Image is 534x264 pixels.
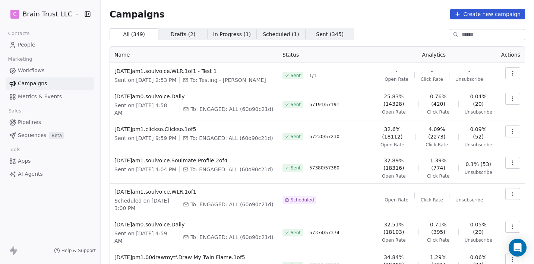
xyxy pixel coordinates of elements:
[291,134,301,140] span: Sent
[18,118,41,126] span: Pipelines
[450,9,525,19] button: Create new campaign
[427,237,449,243] span: Click Rate
[465,237,492,243] span: Unsubscribe
[213,31,251,38] span: In Progress ( 1 )
[114,254,274,261] span: [DATE]pm1.00drawmytf.Draw My Twin Flame.1of5
[6,155,94,167] a: Apps
[376,221,412,236] span: 32.51% (18103)
[316,31,344,38] span: Sent ( 345 )
[465,142,492,148] span: Unsubscribe
[49,132,64,139] span: Beta
[465,109,492,115] span: Unsubscribe
[465,125,492,140] span: 0.09% (52)
[18,170,43,178] span: AI Agents
[5,105,25,117] span: Sales
[6,77,94,90] a: Campaigns
[114,67,274,75] span: [DATE]am1.soulvoice.WLR.1of1 - Test 1
[465,169,492,175] span: Unsubscribe
[385,197,408,203] span: Open Rate
[18,131,46,139] span: Sequences
[114,76,176,84] span: Sent on [DATE] 2:53 PM
[376,157,412,172] span: 32.89% (18316)
[190,233,273,241] span: To: ENGAGED: ALL (60o90c21d)
[114,157,274,164] span: [DATE]am1.soulvoice.Soulmate Profile.2of4
[5,28,33,39] span: Contacts
[114,166,176,173] span: Sent on [DATE] 4:04 PM
[278,47,371,63] th: Status
[114,102,177,117] span: Sent on [DATE] 4:58 AM
[190,134,273,142] span: To: ENGAGED: ALL (60o90c21d)
[509,239,527,257] div: Open Intercom Messenger
[18,41,35,49] span: People
[376,125,409,140] span: 32.6% (18112)
[427,109,449,115] span: Click Rate
[114,125,274,133] span: [DATE]pm1.clickso.Clickso.1of5
[291,73,301,79] span: Sent
[5,54,35,65] span: Marketing
[9,8,79,20] button: CBrain Trust LLC
[382,237,406,243] span: Open Rate
[6,168,94,180] a: AI Agents
[114,134,176,142] span: Sent on [DATE] 9:59 PM
[5,144,23,155] span: Tools
[421,197,443,203] span: Click Rate
[190,76,266,84] span: To: Testing - Angie
[465,221,492,236] span: 0.05% (29)
[309,102,339,108] span: 57191 / 57191
[13,10,17,18] span: C
[431,188,433,195] span: -
[395,67,397,75] span: -
[426,142,448,148] span: Click Rate
[395,188,397,195] span: -
[6,129,94,141] a: SequencesBeta
[376,93,412,108] span: 25.83% (14328)
[382,109,406,115] span: Open Rate
[18,80,47,88] span: Campaigns
[18,67,45,74] span: Workflows
[309,134,339,140] span: 57230 / 57230
[22,9,72,19] span: Brain Trust LLC
[6,39,94,51] a: People
[18,93,62,101] span: Metrics & Events
[114,230,177,245] span: Sent on [DATE] 4:59 AM
[424,157,452,172] span: 1.39% (774)
[291,197,314,203] span: Scheduled
[6,90,94,103] a: Metrics & Events
[465,160,491,168] span: 0.1% (53)
[421,125,452,140] span: 4.09% (2273)
[371,47,497,63] th: Analytics
[291,230,301,236] span: Sent
[468,67,470,75] span: -
[424,93,452,108] span: 0.76% (420)
[291,165,301,171] span: Sent
[114,93,274,100] span: [DATE]am0.soulvoice.Daily
[6,116,94,128] a: Pipelines
[291,102,301,108] span: Sent
[190,105,273,113] span: To: ENGAGED: ALL (60o90c21d)
[110,9,165,19] span: Campaigns
[309,230,339,236] span: 57374 / 57374
[385,76,408,82] span: Open Rate
[54,248,96,254] a: Help & Support
[309,73,316,79] span: 1 / 1
[18,157,31,165] span: Apps
[114,221,274,228] span: [DATE]am0.soulvoice.Daily
[427,173,449,179] span: Click Rate
[190,201,273,208] span: To: ENGAGED: ALL (60o90c21d)
[424,221,452,236] span: 0.71% (395)
[309,165,339,171] span: 57380 / 57380
[468,188,470,195] span: -
[421,76,443,82] span: Click Rate
[382,173,406,179] span: Open Rate
[114,188,274,195] span: [DATE]am1.soulvoice.WLR.1of1
[61,248,96,254] span: Help & Support
[114,197,177,212] span: Scheduled on [DATE] 3:00 PM
[110,47,278,63] th: Name
[263,31,299,38] span: Scheduled ( 1 )
[465,93,492,108] span: 0.04% (20)
[190,166,273,173] span: To: ENGAGED: ALL (60o90c21d)
[497,47,525,63] th: Actions
[171,31,196,38] span: Drafts ( 2 )
[455,197,483,203] span: Unsubscribe
[6,64,94,77] a: Workflows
